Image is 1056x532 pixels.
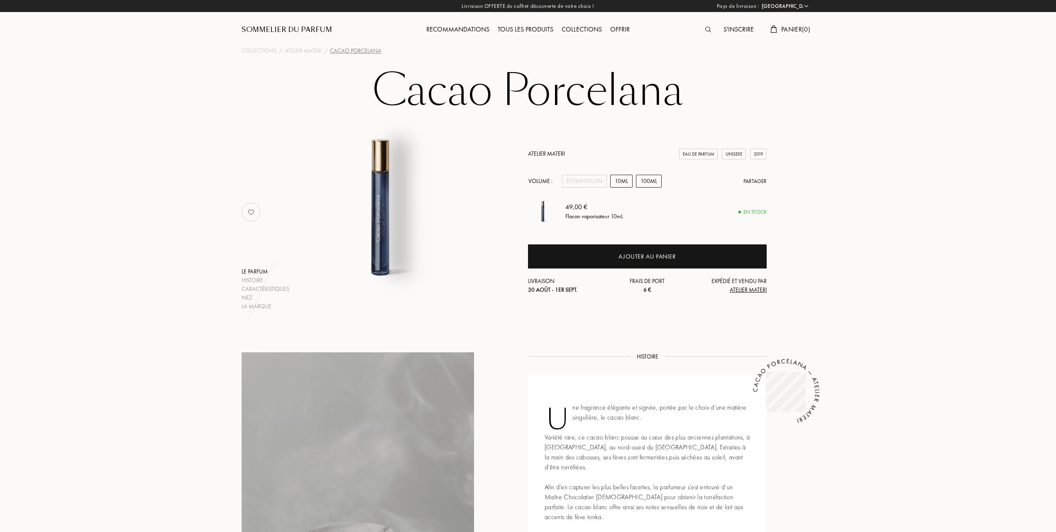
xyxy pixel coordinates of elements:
[242,267,289,276] div: Le parfum
[320,68,736,114] h1: Cacao Porcelana
[610,175,633,188] div: 10mL
[242,46,276,55] a: Collections
[687,277,767,294] div: Expédié et vendu par
[422,24,494,35] div: Recommandations
[781,25,810,34] span: Panier ( 0 )
[743,177,767,185] div: Partager
[494,25,557,34] a: Tous les produits
[565,212,623,221] div: Flacon vaporisateur 10mL
[242,302,289,311] div: La marque
[324,46,328,55] div: /
[243,204,259,220] img: no_like_p.png
[608,277,687,294] div: Frais de port
[528,150,565,157] a: Atelier Materi
[643,286,651,293] span: 6 €
[719,25,758,34] a: S'inscrire
[282,105,488,311] img: Cacao Porcelana Atelier Materi
[719,24,758,35] div: S'inscrire
[803,3,809,9] img: arrow_w.png
[606,25,634,34] a: Offrir
[770,25,777,33] img: cart.svg
[528,277,608,294] div: Livraison
[285,46,322,55] a: Atelier Materi
[242,285,289,293] div: Caractéristiques
[330,46,381,55] div: Cacao Porcelana
[717,2,760,10] span: Pays de livraison :
[557,25,606,34] a: Collections
[242,276,289,285] div: Histoire
[705,27,711,32] img: search_icn.svg
[730,286,767,293] span: Atelier Materi
[738,208,767,216] div: En stock
[242,25,332,35] a: Sommelier du Parfum
[618,252,676,261] div: Ajouter au panier
[242,293,289,302] div: Nez
[528,196,559,227] img: Cacao Porcelana Atelier Materi
[557,24,606,35] div: Collections
[636,175,662,188] div: 100mL
[528,175,557,188] div: Volume :
[279,46,282,55] div: /
[722,149,746,160] div: Unisexe
[606,24,634,35] div: Offrir
[494,24,557,35] div: Tous les produits
[422,25,494,34] a: Recommandations
[528,286,578,293] span: 30 août - 1er sept.
[562,175,607,188] div: Echantillon
[565,202,623,212] div: 49,00 €
[750,149,767,160] div: 2019
[679,149,718,160] div: Eau de Parfum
